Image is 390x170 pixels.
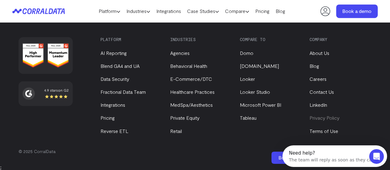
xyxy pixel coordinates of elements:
a: E-Commerce/DTC [170,76,212,82]
h3: Compare to [240,37,302,42]
a: Book a demo [271,151,314,164]
h3: Industries [170,37,232,42]
a: Fractional Data Team [101,89,146,95]
a: Looker [240,76,255,82]
a: Pricing [101,115,115,121]
a: Industries [123,6,153,16]
div: The team will reply as soon as they can [6,10,92,17]
div: Open Intercom Messenger [2,2,110,19]
a: Microsoft Power BI [240,102,281,108]
a: MedSpa/Aesthetics [170,102,213,108]
a: Blog [273,6,288,16]
a: Terms of Use [309,128,338,134]
span: Book a demo [278,155,308,160]
a: [DOMAIN_NAME] [240,63,279,69]
a: Integrations [101,102,125,108]
a: Integrations [153,6,184,16]
a: Data Security [101,76,129,82]
a: Careers [309,76,326,82]
a: Book a demo [336,4,378,18]
span: on G2 [58,88,69,92]
a: 4.9 starson G2 [23,87,69,100]
div: 4.9 stars [44,87,69,93]
a: AI Reporting [101,50,127,56]
a: Compare [222,6,252,16]
a: Platform [96,6,123,16]
h3: Platform [101,37,163,42]
a: Contact Us [309,89,334,95]
a: Pricing [252,6,273,16]
div: Need help? [6,5,92,10]
a: Reverse ETL [101,128,128,134]
a: Behavioral Health [170,63,207,69]
iframe: Intercom live chat discovery launcher [282,145,387,167]
a: Privacy Policy [309,115,339,121]
a: Private Equity [170,115,199,121]
a: Tableau [240,115,257,121]
a: LinkedIn [309,102,327,108]
iframe: Intercom live chat [369,149,384,164]
a: Looker Studio [240,89,270,95]
a: About Us [309,50,329,56]
p: © 2025 CorralData [18,148,372,154]
a: Blog [309,63,319,69]
a: Healthcare Practices [170,89,215,95]
a: Case Studies [184,6,222,16]
a: Agencies [170,50,190,56]
a: Blend GA4 and UA [101,63,140,69]
h3: Company [309,37,372,42]
a: Domo [240,50,253,56]
a: Retail [170,128,182,134]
